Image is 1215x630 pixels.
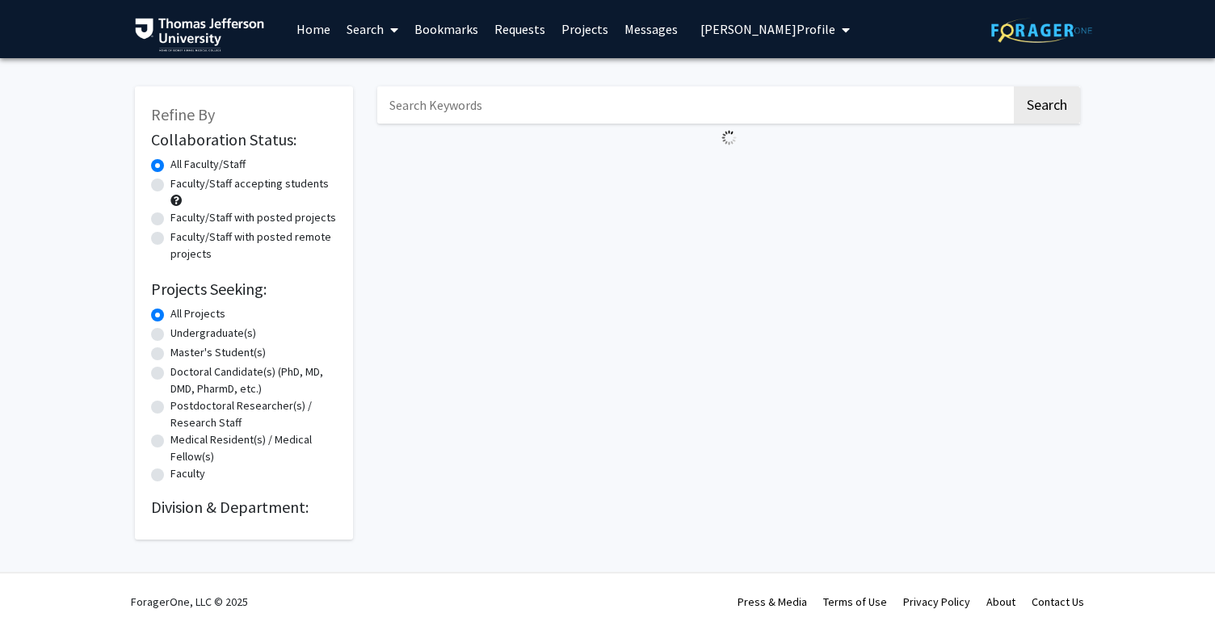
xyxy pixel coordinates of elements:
nav: Page navigation [377,152,1080,189]
a: Bookmarks [406,1,486,57]
label: Faculty/Staff accepting students [170,175,329,192]
input: Search Keywords [377,86,1011,124]
label: Postdoctoral Researcher(s) / Research Staff [170,397,337,431]
a: Requests [486,1,553,57]
a: Privacy Policy [903,594,970,609]
span: [PERSON_NAME] Profile [700,21,835,37]
label: Medical Resident(s) / Medical Fellow(s) [170,431,337,465]
div: ForagerOne, LLC © 2025 [131,573,248,630]
img: Thomas Jefferson University Logo [135,18,264,52]
span: Refine By [151,104,215,124]
label: All Faculty/Staff [170,156,246,173]
a: About [986,594,1015,609]
label: Faculty/Staff with posted remote projects [170,229,337,262]
a: Home [288,1,338,57]
button: Search [1014,86,1080,124]
a: Terms of Use [823,594,887,609]
h2: Projects Seeking: [151,279,337,299]
label: Faculty/Staff with posted projects [170,209,336,226]
label: Master's Student(s) [170,344,266,361]
img: Loading [715,124,743,152]
a: Contact Us [1032,594,1084,609]
h2: Collaboration Status: [151,130,337,149]
a: Press & Media [738,594,807,609]
a: Search [338,1,406,57]
img: ForagerOne Logo [991,18,1092,43]
label: Undergraduate(s) [170,325,256,342]
label: All Projects [170,305,225,322]
h2: Division & Department: [151,498,337,517]
a: Projects [553,1,616,57]
label: Doctoral Candidate(s) (PhD, MD, DMD, PharmD, etc.) [170,363,337,397]
a: Messages [616,1,686,57]
label: Faculty [170,465,205,482]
